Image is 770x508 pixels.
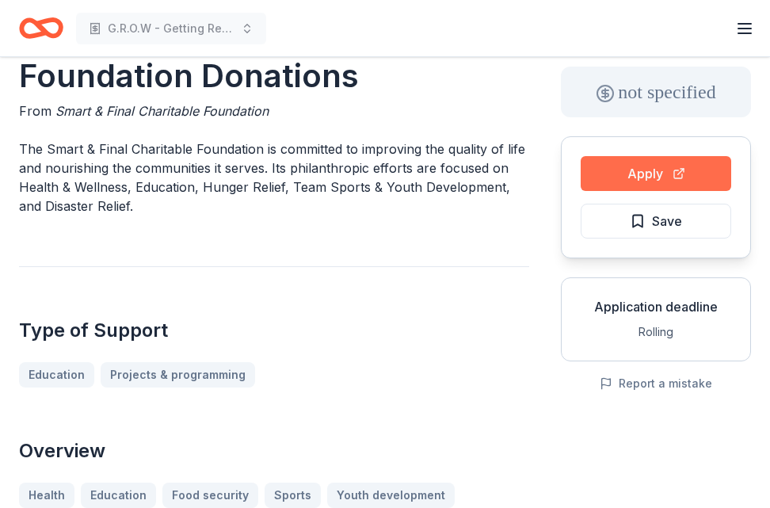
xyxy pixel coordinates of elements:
[19,101,529,120] div: From
[19,318,529,343] h2: Type of Support
[19,438,529,464] h2: Overview
[581,204,731,239] button: Save
[581,156,731,191] button: Apply
[19,139,529,216] p: The Smart & Final Charitable Foundation is committed to improving the quality of life and nourish...
[561,67,751,117] div: not specified
[19,10,63,47] a: Home
[108,19,234,38] span: G.R.O.W - Getting Ready for Outward Wowing
[76,13,266,44] button: G.R.O.W - Getting Ready for Outward Wowing
[19,362,94,388] a: Education
[600,374,712,393] button: Report a mistake
[55,103,269,119] span: Smart & Final Charitable Foundation
[574,323,738,342] div: Rolling
[652,211,682,231] span: Save
[101,362,255,388] a: Projects & programming
[574,297,738,316] div: Application deadline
